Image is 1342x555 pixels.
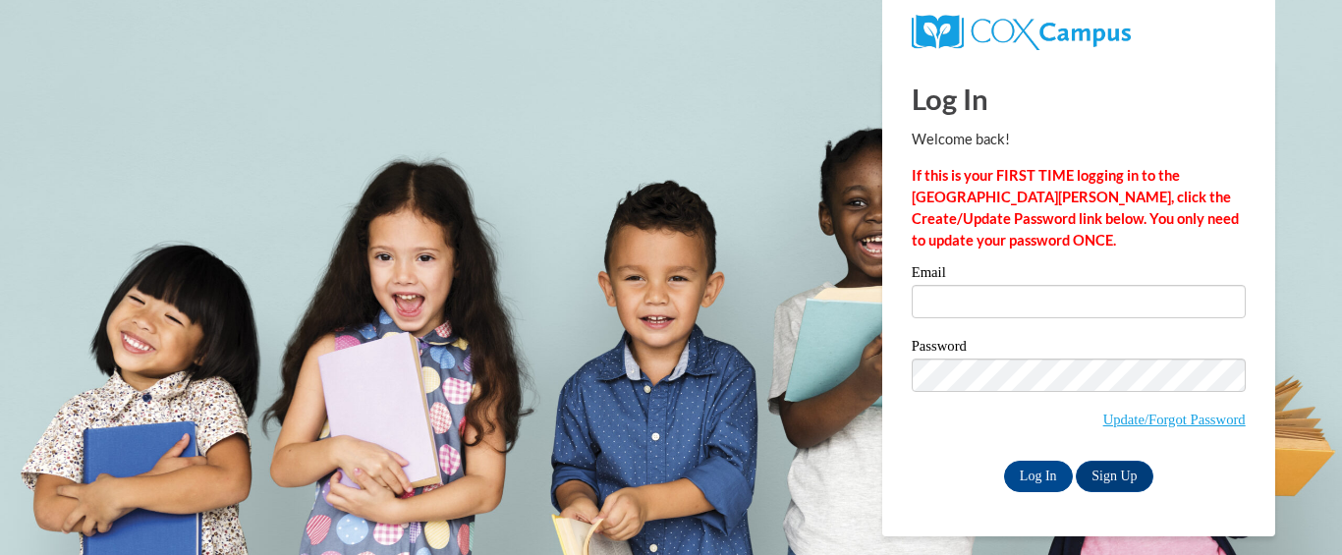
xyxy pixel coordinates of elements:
p: Welcome back! [912,129,1246,150]
strong: If this is your FIRST TIME logging in to the [GEOGRAPHIC_DATA][PERSON_NAME], click the Create/Upd... [912,167,1239,249]
label: Password [912,339,1246,359]
a: COX Campus [912,23,1131,39]
h1: Log In [912,79,1246,119]
a: Update/Forgot Password [1103,412,1246,427]
a: Sign Up [1076,461,1152,492]
label: Email [912,265,1246,285]
img: COX Campus [912,15,1131,50]
input: Log In [1004,461,1073,492]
